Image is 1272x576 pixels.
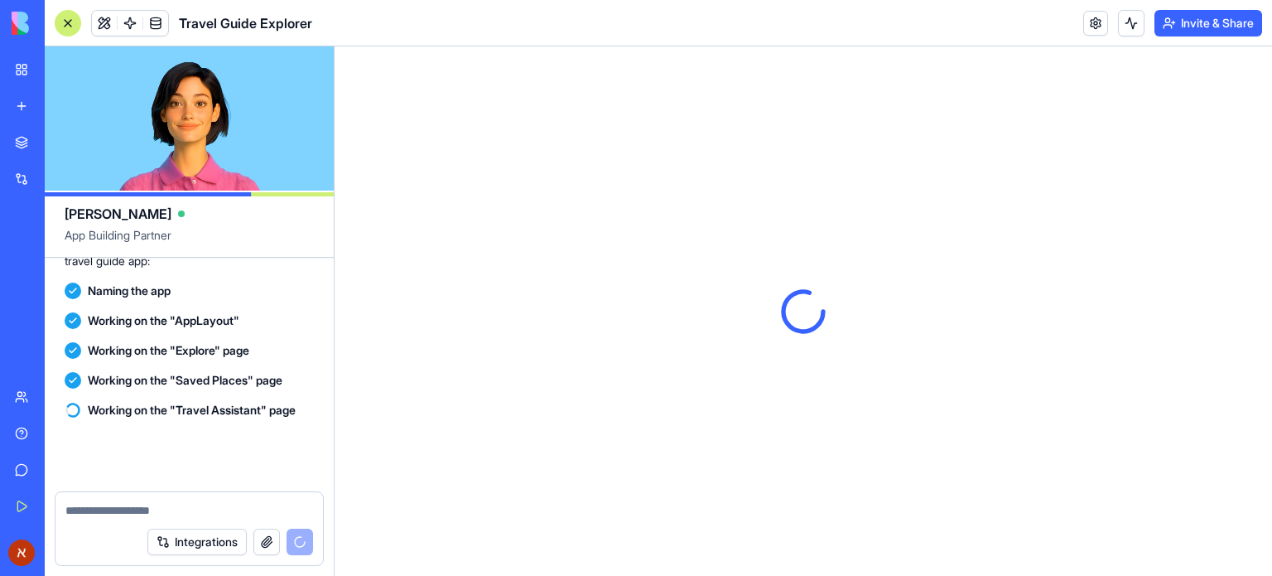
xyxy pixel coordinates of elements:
[88,402,296,419] span: Working on the "Travel Assistant" page
[88,342,249,359] span: Working on the "Explore" page
[88,312,239,329] span: Working on the "AppLayout"
[88,283,171,299] span: Naming the app
[65,227,314,257] span: App Building Partner
[88,372,282,389] span: Working on the "Saved Places" page
[12,12,114,35] img: logo
[8,540,35,566] img: ACg8ocJ8iPfLexrdFGKjkyr9aCrcUi1U4srka9BOnj27hlYDja7XdQ=s96-c
[179,13,312,33] span: Travel Guide Explorer
[1154,10,1262,36] button: Invite & Share
[147,529,247,555] button: Integrations
[65,204,171,224] span: [PERSON_NAME]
